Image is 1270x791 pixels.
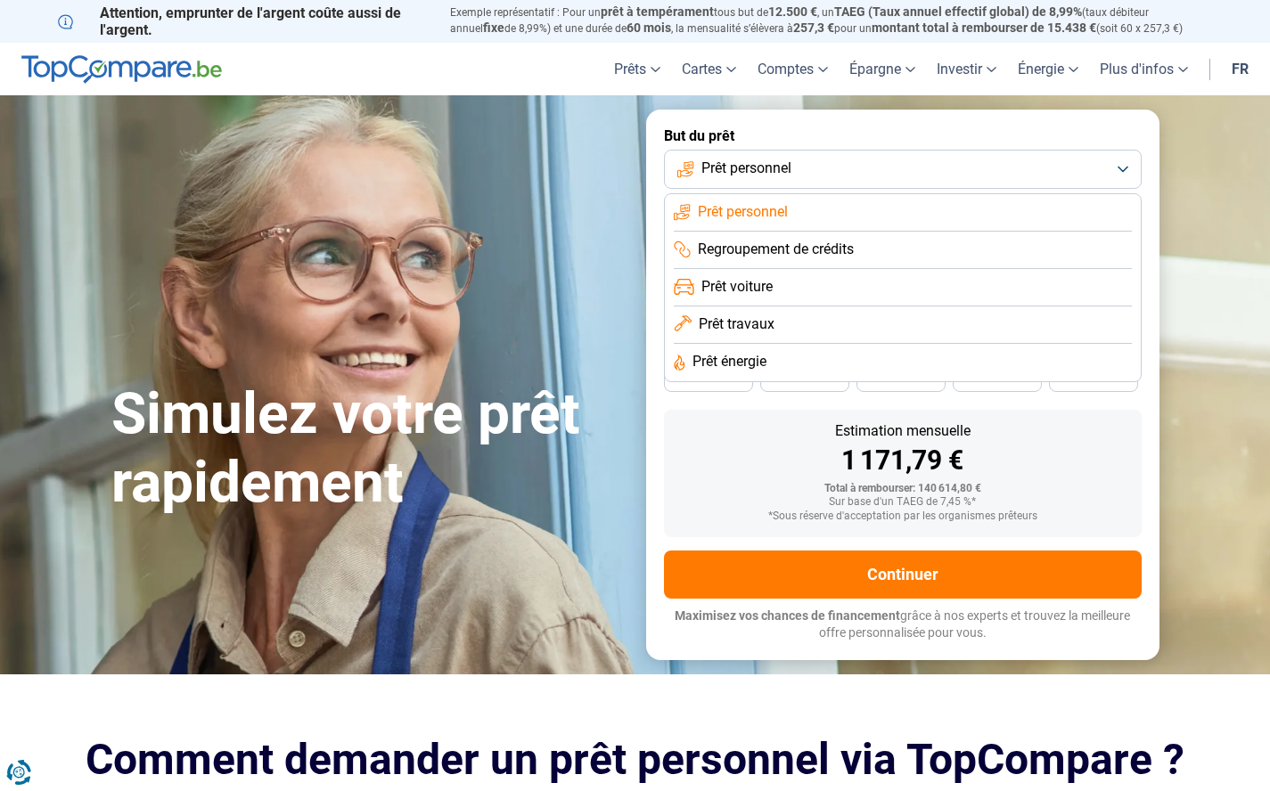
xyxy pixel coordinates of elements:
[701,159,791,178] span: Prêt personnel
[768,4,817,19] span: 12.500 €
[483,20,504,35] span: fixe
[834,4,1082,19] span: TAEG (Taux annuel effectif global) de 8,99%
[692,352,766,371] span: Prêt énergie
[58,4,429,38] p: Attention, emprunter de l'argent coûte aussi de l'argent.
[678,483,1127,495] div: Total à rembourser: 140 614,80 €
[601,4,714,19] span: prêt à tempérament
[698,240,854,259] span: Regroupement de crédits
[839,43,926,95] a: Épargne
[664,127,1142,144] label: But du prêt
[664,150,1142,189] button: Prêt personnel
[793,20,834,35] span: 257,3 €
[671,43,747,95] a: Cartes
[978,373,1017,384] span: 30 mois
[785,373,824,384] span: 42 mois
[701,277,773,297] span: Prêt voiture
[881,373,921,384] span: 36 mois
[1007,43,1089,95] a: Énergie
[747,43,839,95] a: Comptes
[675,608,900,623] span: Maximisez vos chances de financement
[21,55,222,84] img: TopCompare
[1089,43,1199,95] a: Plus d'infos
[926,43,1007,95] a: Investir
[627,20,671,35] span: 60 mois
[698,202,788,222] span: Prêt personnel
[678,424,1127,438] div: Estimation mensuelle
[1074,373,1113,384] span: 24 mois
[664,608,1142,642] p: grâce à nos experts et trouvez la meilleure offre personnalisée pour vous.
[689,373,728,384] span: 48 mois
[111,380,625,518] h1: Simulez votre prêt rapidement
[664,550,1142,599] button: Continuer
[450,4,1213,37] p: Exemple représentatif : Pour un tous but de , un (taux débiteur annuel de 8,99%) et une durée de ...
[1221,43,1259,95] a: fr
[699,314,774,334] span: Prêt travaux
[678,496,1127,509] div: Sur base d'un TAEG de 7,45 %*
[58,735,1213,784] h2: Comment demander un prêt personnel via TopCompare ?
[678,510,1127,523] div: *Sous réserve d'acceptation par les organismes prêteurs
[603,43,671,95] a: Prêts
[872,20,1096,35] span: montant total à rembourser de 15.438 €
[678,447,1127,474] div: 1 171,79 €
